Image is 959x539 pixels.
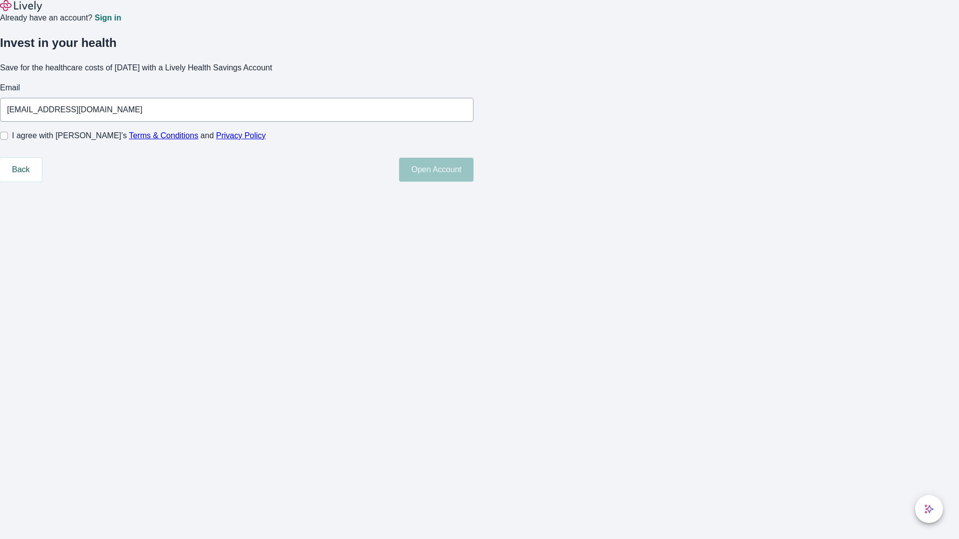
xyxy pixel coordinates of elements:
svg: Lively AI Assistant [924,504,934,514]
span: I agree with [PERSON_NAME]’s and [12,130,266,142]
a: Terms & Conditions [129,131,198,140]
button: chat [915,495,943,523]
a: Sign in [94,14,121,22]
a: Privacy Policy [216,131,266,140]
